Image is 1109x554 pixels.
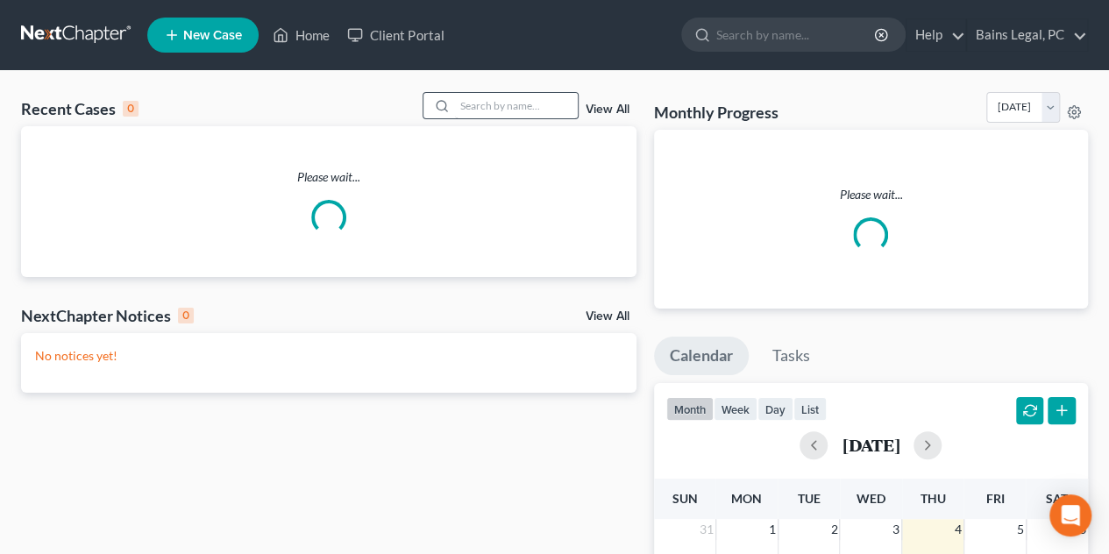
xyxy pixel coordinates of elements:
[178,308,194,323] div: 0
[1046,491,1068,506] span: Sat
[338,19,452,51] a: Client Portal
[586,310,629,323] a: View All
[21,305,194,326] div: NextChapter Notices
[264,19,338,51] a: Home
[1049,494,1091,536] div: Open Intercom Messenger
[654,102,778,123] h3: Monthly Progress
[842,436,899,454] h2: [DATE]
[123,101,139,117] div: 0
[967,19,1087,51] a: Bains Legal, PC
[906,19,965,51] a: Help
[21,168,636,186] p: Please wait...
[1015,519,1026,540] span: 5
[35,347,622,365] p: No notices yet!
[183,29,242,42] span: New Case
[985,491,1004,506] span: Fri
[716,18,877,51] input: Search by name...
[793,397,827,421] button: list
[714,397,757,421] button: week
[654,337,749,375] a: Calendar
[698,519,715,540] span: 31
[757,397,793,421] button: day
[828,519,839,540] span: 2
[891,519,901,540] span: 3
[953,519,963,540] span: 4
[666,397,714,421] button: month
[921,491,946,506] span: Thu
[21,98,139,119] div: Recent Cases
[767,519,778,540] span: 1
[857,491,885,506] span: Wed
[757,337,826,375] a: Tasks
[731,491,762,506] span: Mon
[797,491,820,506] span: Tue
[586,103,629,116] a: View All
[668,186,1074,203] p: Please wait...
[455,93,578,118] input: Search by name...
[672,491,697,506] span: Sun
